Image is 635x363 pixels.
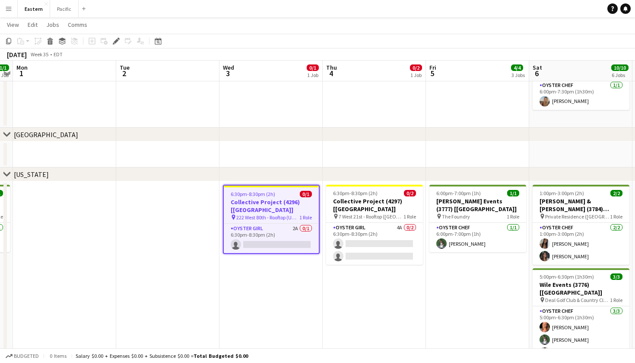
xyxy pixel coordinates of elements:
app-job-card: 5:00pm-6:30pm (1h30m)3/3Wile Events (3776) [[GEOGRAPHIC_DATA]] Deal Golf Club & Country Club ([GE... [533,268,629,361]
span: Deal Golf Club & Country Club ([GEOGRAPHIC_DATA], [GEOGRAPHIC_DATA]) [545,297,610,303]
app-job-card: 6:30pm-8:30pm (2h)0/2Collective Project (4297) [[GEOGRAPHIC_DATA]] 7 West 21st - Rooftop ([GEOGRA... [326,185,423,265]
span: Tue [120,64,130,71]
span: 1/1 [507,190,519,196]
span: 0/2 [404,190,416,196]
app-job-card: 1:00pm-3:00pm (2h)2/2[PERSON_NAME] & [PERSON_NAME] (3784) [[GEOGRAPHIC_DATA]] Private Residence (... [533,185,629,265]
span: 5:00pm-6:30pm (1h30m) [540,273,594,280]
app-card-role: Oyster Chef3/35:00pm-6:30pm (1h30m)[PERSON_NAME][PERSON_NAME][PERSON_NAME] [533,306,629,361]
app-card-role: Oyster Chef1/16:00pm-7:30pm (1h30m)[PERSON_NAME] [533,80,629,110]
span: 0/1 [300,191,312,197]
span: Mon [16,64,28,71]
span: View [7,21,19,29]
a: View [3,19,22,30]
span: The Foundry [442,213,470,220]
span: 1 Role [403,213,416,220]
span: 1:00pm-3:00pm (2h) [540,190,584,196]
div: 1 Job [307,72,318,78]
span: 1 [15,68,28,78]
div: EDT [54,51,63,58]
app-job-card: 6:00pm-7:00pm (1h)1/1[PERSON_NAME] Events (3777) [[GEOGRAPHIC_DATA]] The Foundry1 RoleOyster Chef... [429,185,526,252]
span: 4/4 [511,64,523,71]
div: Salary $0.00 + Expenses $0.00 + Subsistence $0.00 = [76,353,248,359]
span: 1 Role [610,213,622,220]
span: 6:30pm-8:30pm (2h) [231,191,275,197]
span: 7 West 21st - Rooftop ([GEOGRAPHIC_DATA]) [339,213,403,220]
div: 3 Jobs [511,72,525,78]
span: 10/10 [611,64,629,71]
h3: [PERSON_NAME] & [PERSON_NAME] (3784) [[GEOGRAPHIC_DATA]] [533,197,629,213]
div: 6 Jobs [612,72,628,78]
button: Eastern [18,0,50,17]
span: Jobs [46,21,59,29]
span: Private Residence ([GEOGRAPHIC_DATA], [GEOGRAPHIC_DATA]) [545,213,610,220]
div: [GEOGRAPHIC_DATA] [14,130,78,139]
span: 3 [222,68,234,78]
span: 0/1 [307,64,319,71]
a: Edit [24,19,41,30]
app-job-card: 6:30pm-8:30pm (2h)0/1Collective Project (4296) [[GEOGRAPHIC_DATA]] 222 West 80th - Rooftop (UWS)1... [223,185,320,254]
a: Jobs [43,19,63,30]
button: Pacific [50,0,79,17]
span: 2/2 [610,190,622,196]
span: Fri [429,64,436,71]
span: Total Budgeted $0.00 [194,353,248,359]
span: 1 Role [610,297,622,303]
span: 1 Role [299,214,312,221]
span: 0/2 [410,64,422,71]
app-card-role: Oyster Chef1/16:00pm-7:00pm (1h)[PERSON_NAME] [429,223,526,252]
app-card-role: Oyster Chef2/21:00pm-3:00pm (2h)[PERSON_NAME][PERSON_NAME] [533,223,629,265]
div: 1 Job [410,72,422,78]
a: Comms [64,19,91,30]
span: 1 Role [507,213,519,220]
span: 4 [325,68,337,78]
span: 2 [118,68,130,78]
app-card-role: Oyster Girl4A0/26:30pm-8:30pm (2h) [326,223,423,265]
span: Week 35 [29,51,50,58]
div: [US_STATE] [14,170,49,179]
span: 3/3 [610,273,622,280]
span: 6:00pm-7:00pm (1h) [436,190,481,196]
h3: Wile Events (3776) [[GEOGRAPHIC_DATA]] [533,281,629,296]
h3: [PERSON_NAME] Events (3777) [[GEOGRAPHIC_DATA]] [429,197,526,213]
span: 6:30pm-8:30pm (2h) [333,190,378,196]
span: Edit [28,21,38,29]
h3: Collective Project (4297) [[GEOGRAPHIC_DATA]] [326,197,423,213]
span: Comms [68,21,87,29]
app-card-role: Oyster Girl2A0/16:30pm-8:30pm (2h) [224,224,319,253]
span: 5 [428,68,436,78]
span: Wed [223,64,234,71]
button: Budgeted [4,351,40,361]
span: 6 [531,68,542,78]
span: Sat [533,64,542,71]
span: 0 items [48,353,68,359]
h3: Collective Project (4296) [[GEOGRAPHIC_DATA]] [224,198,319,214]
span: Budgeted [14,353,39,359]
div: [DATE] [7,50,27,59]
span: 222 West 80th - Rooftop (UWS) [236,214,299,221]
span: Thu [326,64,337,71]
